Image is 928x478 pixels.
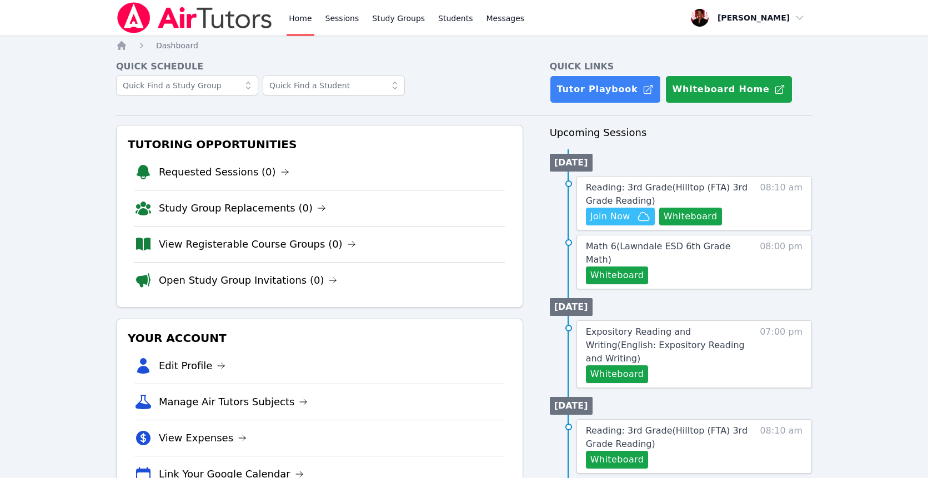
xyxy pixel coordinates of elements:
span: 08:00 pm [760,240,802,284]
span: Join Now [590,210,630,223]
li: [DATE] [550,397,593,415]
h4: Quick Schedule [116,60,523,73]
span: 08:10 am [760,181,803,225]
a: View Registerable Course Groups (0) [159,237,356,252]
h4: Quick Links [550,60,812,73]
span: Messages [486,13,525,24]
button: Whiteboard Home [665,76,792,103]
li: [DATE] [550,298,593,316]
a: Edit Profile [159,358,226,374]
h3: Upcoming Sessions [550,125,812,140]
button: Whiteboard [586,451,649,469]
span: Reading: 3rd Grade ( Hilltop (FTA) 3rd Grade Reading ) [586,425,748,449]
a: Reading: 3rd Grade(Hilltop (FTA) 3rd Grade Reading) [586,424,749,451]
span: 07:00 pm [760,325,802,383]
a: Study Group Replacements (0) [159,200,326,216]
input: Quick Find a Student [263,76,405,95]
a: Manage Air Tutors Subjects [159,394,308,410]
h3: Your Account [126,328,514,348]
h3: Tutoring Opportunities [126,134,514,154]
span: Expository Reading and Writing ( English: Expository Reading and Writing ) [586,326,745,364]
span: 08:10 am [760,424,803,469]
a: Reading: 3rd Grade(Hilltop (FTA) 3rd Grade Reading) [586,181,749,208]
li: [DATE] [550,154,593,172]
button: Join Now [586,208,655,225]
img: Air Tutors [116,2,273,33]
input: Quick Find a Study Group [116,76,258,95]
button: Whiteboard [586,266,649,284]
span: Dashboard [156,41,198,50]
a: Open Study Group Invitations (0) [159,273,338,288]
a: Expository Reading and Writing(English: Expository Reading and Writing) [586,325,749,365]
a: Dashboard [156,40,198,51]
nav: Breadcrumb [116,40,812,51]
a: View Expenses [159,430,247,446]
a: Math 6(Lawndale ESD 6th Grade Math) [586,240,749,266]
button: Whiteboard [659,208,722,225]
span: Math 6 ( Lawndale ESD 6th Grade Math ) [586,241,731,265]
button: Whiteboard [586,365,649,383]
a: Requested Sessions (0) [159,164,289,180]
span: Reading: 3rd Grade ( Hilltop (FTA) 3rd Grade Reading ) [586,182,748,206]
a: Tutor Playbook [550,76,661,103]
